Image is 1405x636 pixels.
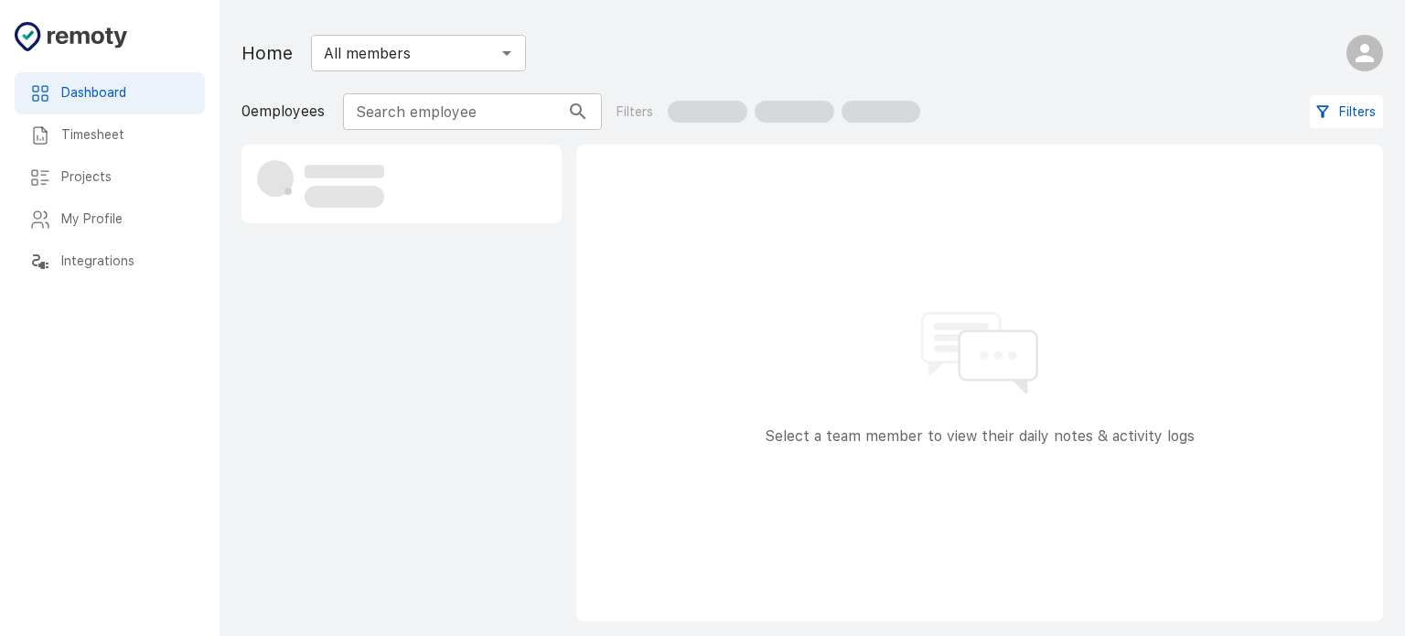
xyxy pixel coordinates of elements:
div: Projects [15,156,205,199]
p: Select a team member to view their daily notes & activity logs [765,426,1195,447]
p: 0 employees [241,101,325,123]
div: Dashboard [15,72,205,114]
h6: Integrations [61,252,190,272]
h6: Dashboard [61,83,190,103]
h6: Timesheet [61,125,190,146]
p: Filters [617,102,653,122]
div: Integrations [15,241,205,283]
h6: Projects [61,167,190,188]
button: Open [494,40,520,66]
h1: Home [241,38,293,68]
div: Timesheet [15,114,205,156]
h6: My Profile [61,210,190,230]
div: My Profile [15,199,205,241]
button: Filters [1310,95,1383,129]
